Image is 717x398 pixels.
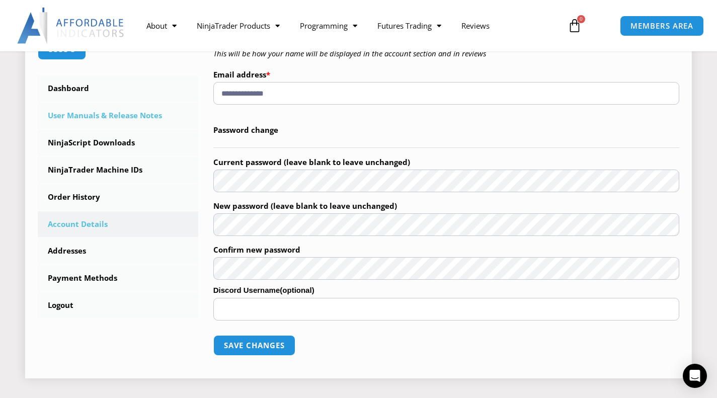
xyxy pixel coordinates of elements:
a: Order History [38,184,198,210]
button: Save changes [213,335,295,356]
a: Programming [290,14,367,37]
a: Payment Methods [38,265,198,291]
a: 0 [552,11,597,40]
span: (optional) [280,286,314,294]
label: Confirm new password [213,242,679,257]
div: Open Intercom Messenger [683,364,707,388]
label: Current password (leave blank to leave unchanged) [213,154,679,170]
label: Email address [213,67,679,82]
span: 0 [577,15,585,23]
nav: Account pages [38,75,198,319]
a: About [136,14,187,37]
nav: Menu [136,14,560,37]
a: Logout [38,292,198,319]
span: MEMBERS AREA [630,22,693,30]
label: Discord Username [213,283,679,298]
a: NinjaTrader Products [187,14,290,37]
a: MEMBERS AREA [620,16,704,36]
a: Reviews [451,14,500,37]
a: NinjaTrader Machine IDs [38,157,198,183]
legend: Password change [213,113,679,148]
a: NinjaScript Downloads [38,130,198,156]
img: LogoAI | Affordable Indicators – NinjaTrader [17,8,125,44]
a: Futures Trading [367,14,451,37]
a: Addresses [38,238,198,264]
a: User Manuals & Release Notes [38,103,198,129]
a: Dashboard [38,75,198,102]
em: This will be how your name will be displayed in the account section and in reviews [213,48,486,58]
a: Account Details [38,211,198,237]
label: New password (leave blank to leave unchanged) [213,198,679,213]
